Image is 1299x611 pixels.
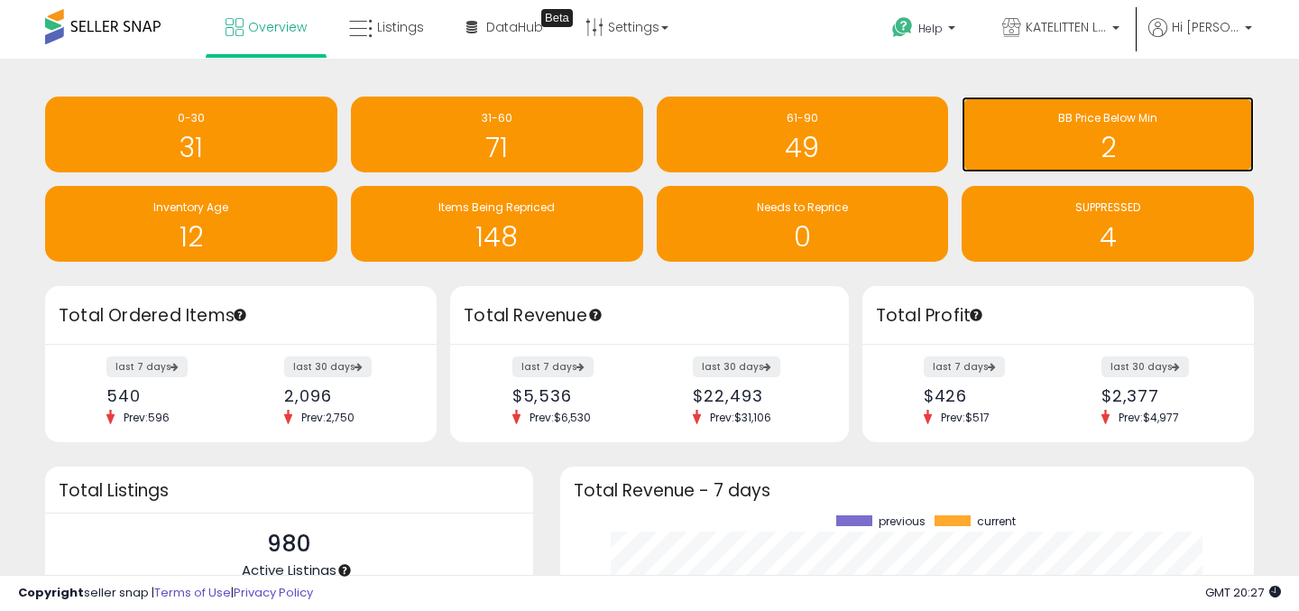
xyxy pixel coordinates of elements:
[106,386,227,405] div: 540
[1148,18,1252,59] a: Hi [PERSON_NAME]
[486,18,543,36] span: DataHub
[924,356,1005,377] label: last 7 days
[1101,356,1189,377] label: last 30 days
[657,97,949,172] a: 61-90 49
[657,186,949,262] a: Needs to Reprice 0
[351,186,643,262] a: Items Being Repriced 148
[284,386,405,405] div: 2,096
[351,97,643,172] a: 31-60 71
[512,386,636,405] div: $5,536
[1075,199,1140,215] span: SUPPRESSED
[962,186,1254,262] a: SUPPRESSED 4
[360,222,634,252] h1: 148
[1026,18,1107,36] span: KATELITTEN LLC
[879,515,926,528] span: previous
[292,410,364,425] span: Prev: 2,750
[59,303,423,329] h3: Total Ordered Items
[178,110,205,125] span: 0-30
[1172,18,1239,36] span: Hi [PERSON_NAME]
[932,410,999,425] span: Prev: $517
[106,356,188,377] label: last 7 days
[232,307,248,323] div: Tooltip anchor
[242,527,336,561] p: 980
[482,110,512,125] span: 31-60
[971,133,1245,162] h1: 2
[891,16,914,39] i: Get Help
[234,584,313,601] a: Privacy Policy
[666,222,940,252] h1: 0
[878,3,973,59] a: Help
[701,410,780,425] span: Prev: $31,106
[336,562,353,579] div: Tooltip anchor
[1101,386,1222,405] div: $2,377
[153,199,228,215] span: Inventory Age
[54,133,328,162] h1: 31
[1110,410,1188,425] span: Prev: $4,977
[59,484,520,497] h3: Total Listings
[666,133,940,162] h1: 49
[45,186,337,262] a: Inventory Age 12
[968,307,984,323] div: Tooltip anchor
[924,386,1045,405] div: $426
[45,97,337,172] a: 0-30 31
[1058,110,1157,125] span: BB Price Below Min
[1205,584,1281,601] span: 2025-10-10 20:27 GMT
[918,21,943,36] span: Help
[787,110,818,125] span: 61-90
[521,410,600,425] span: Prev: $6,530
[757,199,848,215] span: Needs to Reprice
[154,584,231,601] a: Terms of Use
[377,18,424,36] span: Listings
[512,356,594,377] label: last 7 days
[360,133,634,162] h1: 71
[693,356,780,377] label: last 30 days
[284,356,372,377] label: last 30 days
[962,97,1254,172] a: BB Price Below Min 2
[971,222,1245,252] h1: 4
[574,484,1240,497] h3: Total Revenue - 7 days
[18,584,84,601] strong: Copyright
[587,307,603,323] div: Tooltip anchor
[693,386,816,405] div: $22,493
[242,560,336,579] span: Active Listings
[248,18,307,36] span: Overview
[876,303,1240,329] h3: Total Profit
[464,303,835,329] h3: Total Revenue
[541,9,573,27] div: Tooltip anchor
[54,222,328,252] h1: 12
[438,199,555,215] span: Items Being Repriced
[18,585,313,602] div: seller snap | |
[977,515,1016,528] span: current
[115,410,179,425] span: Prev: 596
